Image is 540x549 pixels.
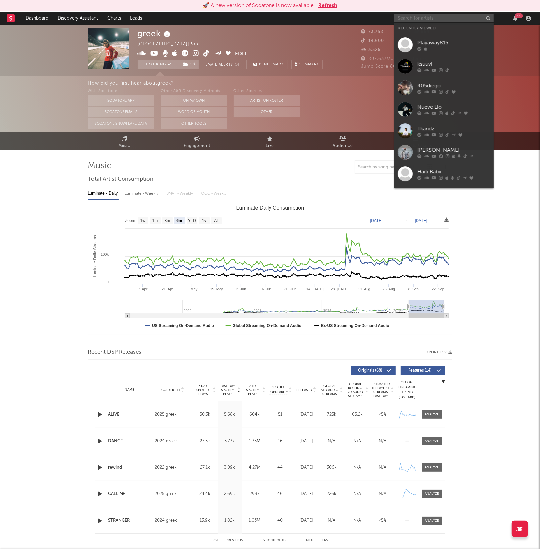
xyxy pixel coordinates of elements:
[397,380,417,400] div: Global Streaming Trend (Last 60D)
[417,82,490,90] div: 405diego
[161,118,227,129] button: Other Tools
[515,13,523,18] div: 99 +
[161,132,234,150] a: Engagement
[417,125,490,133] div: Tkandz
[202,60,247,69] button: Email AlertsOff
[194,438,216,444] div: 27.3k
[361,30,384,34] span: 73,758
[176,219,182,223] text: 6m
[372,491,394,497] div: N/A
[236,205,304,211] text: Luminate Daily Consumption
[250,60,288,69] a: Benchmark
[194,411,216,418] div: 50.3k
[394,77,494,99] a: 405diego
[401,366,445,375] button: Features(14)
[138,40,206,48] div: [GEOGRAPHIC_DATA] | Pop
[394,163,494,185] a: Haiti Babii
[125,12,147,25] a: Leads
[346,411,368,418] div: 65.2k
[322,539,331,542] button: Last
[295,438,318,444] div: [DATE]
[152,323,214,328] text: US Streaming On-Demand Audio
[203,2,315,10] div: 🚀 A new version of Sodatone is now available.
[295,464,318,471] div: [DATE]
[244,491,266,497] div: 299k
[346,491,368,497] div: N/A
[125,219,135,223] text: Zoom
[202,219,206,223] text: 1y
[108,464,152,471] div: rewind
[417,39,490,47] div: Playaway815
[361,39,384,43] span: 19,600
[186,287,198,291] text: 5. May
[236,287,246,291] text: 2. Jun
[219,491,241,497] div: 2.69k
[140,219,145,223] text: 1w
[232,323,301,328] text: Global Streaming On-Demand Audio
[372,464,394,471] div: N/A
[21,12,53,25] a: Dashboard
[331,287,348,291] text: 28. [DATE]
[101,252,109,256] text: 100k
[244,438,266,444] div: 1.35M
[361,48,381,52] span: 3,526
[108,438,152,444] div: DANCE
[53,12,103,25] a: Discovery Assistant
[321,411,343,418] div: 725k
[88,132,161,150] a: Music
[260,287,271,291] text: 16. Jun
[394,120,494,142] a: Tkandz
[152,219,158,223] text: 1m
[194,517,216,524] div: 13.9k
[155,411,191,419] div: 2025 greek
[88,118,154,129] button: Sodatone Snowflake Data
[382,287,395,291] text: 25. Aug
[88,95,154,106] button: Sodatone App
[417,146,490,154] div: [PERSON_NAME]
[321,384,339,396] span: Global ATD Audio Streams
[235,63,243,67] em: Off
[161,87,227,95] div: Other A&R Discovery Methods
[346,438,368,444] div: N/A
[372,411,394,418] div: <5%
[372,517,394,524] div: <5%
[269,491,292,497] div: 46
[257,537,293,545] div: 6 10 82
[125,188,160,199] div: Luminate - Weekly
[318,2,337,10] button: Refresh
[259,61,284,69] span: Benchmark
[214,219,218,223] text: All
[269,438,292,444] div: 46
[355,165,425,170] input: Search by song name or URL
[346,382,365,398] span: Global Rolling 7D Audio Streams
[188,219,196,223] text: YTD
[277,539,281,542] span: of
[108,411,152,418] a: ALIVE
[88,348,142,356] span: Recent DSP Releases
[108,491,152,497] a: CALL ME
[219,517,241,524] div: 1.82k
[394,142,494,163] a: [PERSON_NAME]
[417,103,490,111] div: Nueve Lio
[394,99,494,120] a: Nueve Lio
[417,168,490,176] div: Haiti Babii
[234,132,307,150] a: Live
[306,539,316,542] button: Next
[194,464,216,471] div: 27.1k
[300,63,319,66] span: Summary
[269,385,288,395] span: Spotify Popularity
[108,517,152,524] div: STRANGER
[88,202,452,335] svg: Luminate Daily Consumption
[346,517,368,524] div: N/A
[155,517,191,525] div: 2024 greek
[219,411,241,418] div: 5.68k
[210,287,223,291] text: 19. May
[194,491,216,497] div: 24.4k
[398,24,490,32] div: Recently Viewed
[379,132,452,150] a: Playlists/Charts
[306,287,323,291] text: 14. [DATE]
[346,464,368,471] div: N/A
[417,60,490,68] div: ksuuvi
[284,287,296,291] text: 30. Jun
[88,107,154,117] button: Sodatone Emails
